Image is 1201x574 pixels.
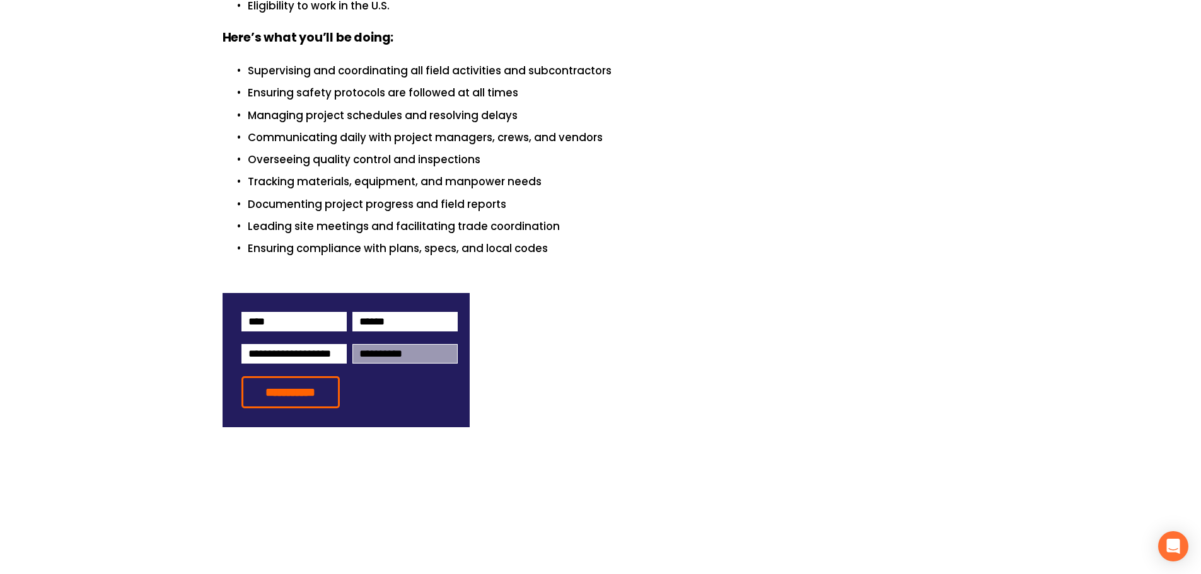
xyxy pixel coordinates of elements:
[248,151,979,168] p: Overseeing quality control and inspections
[248,62,979,79] p: Supervising and coordinating all field activities and subcontractors
[248,196,979,213] p: Documenting project progress and field reports
[248,240,979,257] p: Ensuring compliance with plans, specs, and local codes
[248,129,979,146] p: Communicating daily with project managers, crews, and vendors
[248,107,979,124] p: Managing project schedules and resolving delays
[223,28,394,49] strong: Here’s what you’ll be doing:
[248,218,979,235] p: Leading site meetings and facilitating trade coordination
[248,173,979,190] p: Tracking materials, equipment, and manpower needs
[1158,531,1188,561] div: Open Intercom Messenger
[248,84,979,101] p: Ensuring safety protocols are followed at all times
